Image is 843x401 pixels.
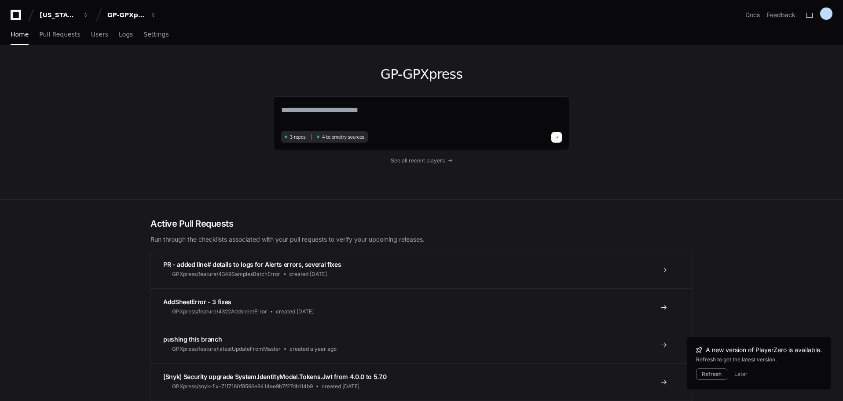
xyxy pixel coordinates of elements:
[276,308,314,315] span: created [DATE]
[11,25,29,45] a: Home
[40,11,77,19] div: [US_STATE] Pacific
[150,235,693,244] p: Run through the checklists associated with your pull requests to verify your upcoming releases.
[119,25,133,45] a: Logs
[163,298,231,305] span: AddSheetError - 3 fixes
[119,32,133,37] span: Logs
[163,373,387,380] span: [Snyk] Security upgrade System.IdentityModel.Tokens.Jwt from 4.0.0 to 5.7.0
[91,32,108,37] span: Users
[11,32,29,37] span: Home
[151,326,692,363] a: pushing this branchGPXpress/feature/latestUpdateFromMastercreated a year ago
[163,335,222,343] span: pushing this branch
[143,25,169,45] a: Settings
[36,7,92,23] button: [US_STATE] Pacific
[322,134,364,140] span: 4 telemetry sources
[39,32,80,37] span: Pull Requests
[91,25,108,45] a: Users
[143,32,169,37] span: Settings
[745,11,760,19] a: Docs
[150,217,693,230] h2: Active Pull Requests
[172,383,313,390] span: GPXpress/snyk-fix-71f7180f8596e9414ee9b7f27db114b9
[290,346,337,353] span: created a year ago
[104,7,160,23] button: GP-GPXpress
[696,368,727,380] button: Refresh
[172,308,267,315] span: GPXpress/feature/4322AddsheetError
[151,288,692,326] a: AddSheetError - 3 fixesGPXpress/feature/4322AddsheetErrorcreated [DATE]
[274,66,569,82] h1: GP-GPXpress
[39,25,80,45] a: Pull Requests
[706,346,822,354] span: A new version of PlayerZero is available.
[289,271,327,278] span: created [DATE]
[151,251,692,288] a: PR - added line# details to logs for Alerts errors, several fixesGPXpress/feature/4349SamplesBatc...
[274,157,569,164] a: See all recent players
[151,363,692,401] a: [Snyk] Security upgrade System.IdentityModel.Tokens.Jwt from 4.0.0 to 5.7.0GPXpress/snyk-fix-71f7...
[290,134,306,140] span: 3 repos
[767,11,795,19] button: Feedback
[172,271,280,278] span: GPXpress/feature/4349SamplesBatchError
[696,356,822,363] div: Refresh to get the latest version.
[391,157,445,164] span: See all recent players
[322,383,359,390] span: created [DATE]
[107,11,145,19] div: GP-GPXpress
[163,261,341,268] span: PR - added line# details to logs for Alerts errors, several fixes
[734,371,748,378] button: Later
[172,346,281,353] span: GPXpress/feature/latestUpdateFromMaster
